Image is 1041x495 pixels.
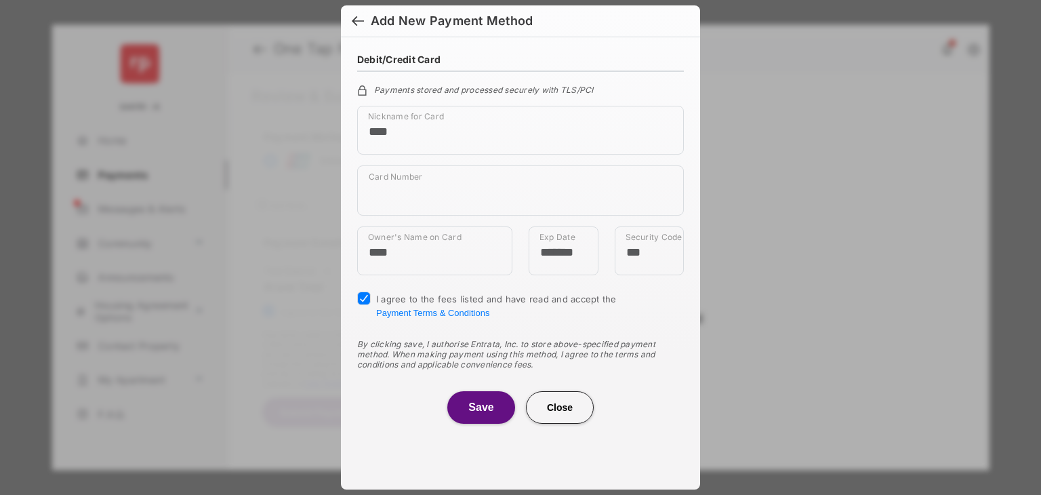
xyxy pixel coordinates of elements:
[357,339,684,370] div: By clicking save, I authorise Entrata, Inc. to store above-specified payment method. When making ...
[358,166,683,215] iframe: To enrich screen reader interactions, please activate Accessibility in Grammarly extension settings
[371,14,533,28] div: Add New Payment Method
[376,294,617,318] span: I agree to the fees listed and have read and accept the
[357,54,441,65] h4: Debit/Credit Card
[526,391,594,424] button: Close
[376,308,489,318] button: I agree to the fees listed and have read and accept the
[447,391,515,424] button: Save
[357,83,684,95] div: Payments stored and processed securely with TLS/PCI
